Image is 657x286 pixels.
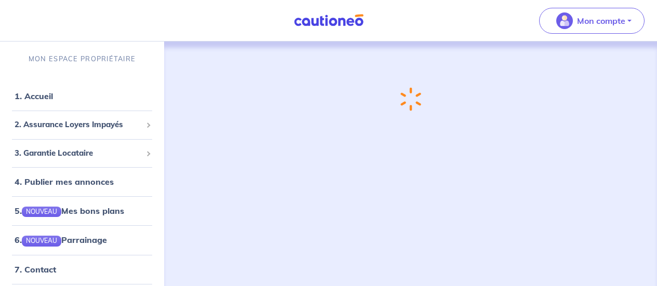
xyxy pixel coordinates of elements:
[15,235,107,245] a: 6.NOUVEAUParrainage
[29,54,136,64] p: MON ESPACE PROPRIÉTAIRE
[577,15,625,27] p: Mon compte
[4,229,160,250] div: 6.NOUVEAUParrainage
[15,206,124,216] a: 5.NOUVEAUMes bons plans
[556,12,573,29] img: illu_account_valid_menu.svg
[15,119,142,131] span: 2. Assurance Loyers Impayés
[4,200,160,221] div: 5.NOUVEAUMes bons plans
[4,115,160,135] div: 2. Assurance Loyers Impayés
[15,147,142,159] span: 3. Garantie Locataire
[4,171,160,192] div: 4. Publier mes annonces
[15,264,56,275] a: 7. Contact
[4,143,160,164] div: 3. Garantie Locataire
[290,14,368,27] img: Cautioneo
[539,8,645,34] button: illu_account_valid_menu.svgMon compte
[4,86,160,106] div: 1. Accueil
[15,176,114,187] a: 4. Publier mes annonces
[4,259,160,280] div: 7. Contact
[400,87,422,111] img: loading-spinner
[15,91,53,101] a: 1. Accueil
